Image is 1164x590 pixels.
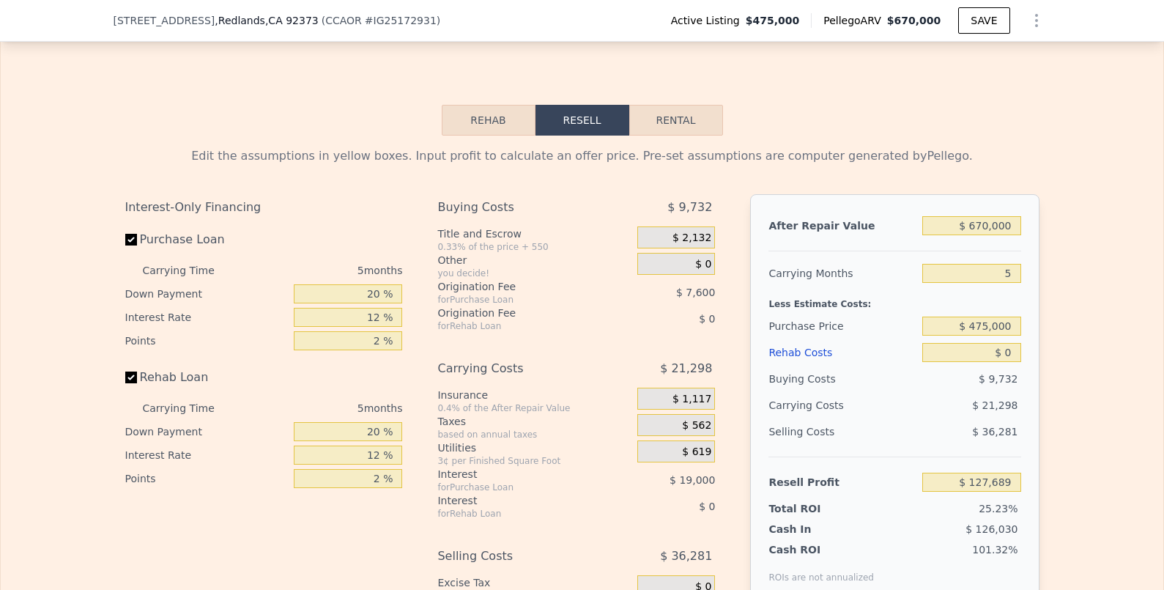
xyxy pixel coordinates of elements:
[437,294,601,306] div: for Purchase Loan
[972,544,1017,556] span: 101.32%
[437,414,631,429] div: Taxes
[676,287,715,298] span: $ 7,600
[437,440,631,455] div: Utilities
[972,399,1017,411] span: $ 21,298
[535,105,629,136] button: Resell
[125,147,1039,165] div: Edit the assumptions in yellow boxes. Input profit to calculate an offer price. Pre-set assumptio...
[823,13,887,28] span: Pellego ARV
[125,226,289,253] label: Purchase Loan
[746,13,800,28] span: $475,000
[244,397,403,420] div: 5 months
[125,306,289,329] div: Interest Rate
[437,268,631,279] div: you decide!
[629,105,723,136] button: Rental
[125,282,289,306] div: Down Payment
[437,194,601,221] div: Buying Costs
[437,253,631,268] div: Other
[437,467,601,482] div: Interest
[437,320,601,332] div: for Rehab Loan
[768,392,860,418] div: Carrying Costs
[125,420,289,443] div: Down Payment
[979,503,1017,515] span: 25.23%
[667,194,712,221] span: $ 9,732
[365,15,437,26] span: # IG25172931
[768,287,1020,313] div: Less Estimate Costs:
[768,522,860,536] div: Cash In
[125,443,289,467] div: Interest Rate
[672,232,711,245] span: $ 2,132
[143,397,238,420] div: Carrying Time
[768,542,874,557] div: Cash ROI
[125,234,137,246] input: Purchase Loan
[768,557,874,583] div: ROIs are not annualized
[768,339,916,366] div: Rehab Costs
[437,226,631,241] div: Title and Escrow
[114,13,215,28] span: [STREET_ADDRESS]
[437,493,601,508] div: Interest
[125,364,289,391] label: Rehab Loan
[695,258,711,271] span: $ 0
[979,373,1017,385] span: $ 9,732
[660,543,712,569] span: $ 36,281
[437,306,601,320] div: Origination Fee
[442,105,535,136] button: Rehab
[325,15,362,26] span: CCAOR
[660,355,712,382] span: $ 21,298
[437,241,631,253] div: 0.33% of the price + 550
[437,455,631,467] div: 3¢ per Finished Square Foot
[699,313,715,325] span: $ 0
[125,467,289,490] div: Points
[972,426,1017,438] span: $ 36,281
[699,501,715,512] span: $ 0
[437,388,631,402] div: Insurance
[768,469,916,495] div: Resell Profit
[965,523,1017,535] span: $ 126,030
[768,366,916,392] div: Buying Costs
[437,355,601,382] div: Carrying Costs
[437,402,631,414] div: 0.4% of the After Repair Value
[768,260,916,287] div: Carrying Months
[215,13,318,28] span: , Redlands
[437,482,601,493] div: for Purchase Loan
[437,575,631,590] div: Excise Tax
[125,329,289,353] div: Points
[682,446,711,459] span: $ 619
[437,429,631,440] div: based on annual taxes
[887,15,941,26] span: $670,000
[322,13,441,28] div: ( )
[437,543,601,569] div: Selling Costs
[768,213,916,239] div: After Repair Value
[143,259,238,282] div: Carrying Time
[671,13,746,28] span: Active Listing
[437,508,601,520] div: for Rehab Loan
[768,501,860,516] div: Total ROI
[670,474,715,486] span: $ 19,000
[244,259,403,282] div: 5 months
[265,15,319,26] span: , CA 92373
[1022,6,1051,35] button: Show Options
[125,194,403,221] div: Interest-Only Financing
[768,418,916,445] div: Selling Costs
[437,279,601,294] div: Origination Fee
[682,419,711,432] span: $ 562
[768,313,916,339] div: Purchase Price
[125,372,137,383] input: Rehab Loan
[672,393,711,406] span: $ 1,117
[958,7,1009,34] button: SAVE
